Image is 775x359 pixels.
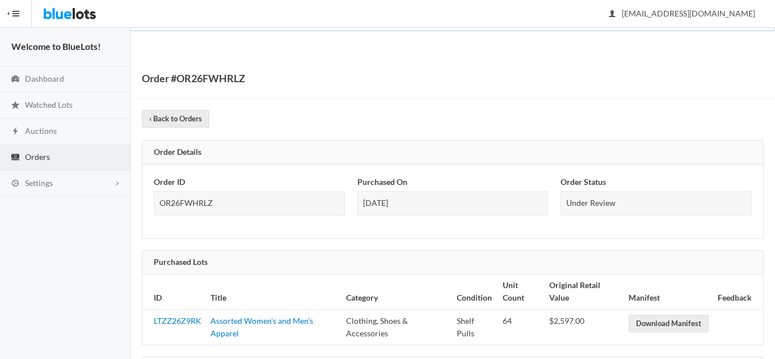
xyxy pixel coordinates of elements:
div: Under Review [561,191,752,216]
span: Watched Lots [25,100,73,109]
td: Clothing, Shoes & Accessories [342,310,452,345]
h1: Order #OR26FWHRLZ [142,70,245,87]
th: Feedback [713,274,763,310]
th: Manifest [624,274,713,310]
strong: Welcome to BlueLots! [11,41,101,52]
label: Order Status [561,176,606,189]
th: Title [206,274,342,310]
ion-icon: speedometer [10,74,21,85]
div: OR26FWHRLZ [154,191,345,216]
ion-icon: person [606,9,618,20]
ion-icon: flash [10,126,21,137]
span: Settings [25,178,53,188]
span: [EMAIL_ADDRESS][DOMAIN_NAME] [609,9,755,18]
ion-icon: cog [10,179,21,189]
th: Unit Count [498,274,545,310]
th: Original Retail Value [545,274,624,310]
label: Order ID [154,176,185,189]
div: Purchased Lots [142,251,763,274]
th: Category [342,274,452,310]
div: [DATE] [357,191,549,216]
div: Order Details [142,141,763,164]
span: Dashboard [25,74,64,83]
th: ID [142,274,206,310]
span: Auctions [25,126,57,136]
label: Purchased On [357,176,407,189]
td: 64 [498,310,545,345]
ion-icon: star [10,100,21,111]
a: LTZZ26Z9RK [154,316,201,326]
ion-icon: cash [10,153,21,163]
a: Assorted Women's and Men's Apparel [210,316,313,339]
th: Condition [452,274,498,310]
a: Download Manifest [629,315,709,332]
td: $2,597.00 [545,310,624,345]
span: Orders [25,152,50,162]
a: ‹ Back to Orders [142,110,209,128]
td: Shelf Pulls [452,310,498,345]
